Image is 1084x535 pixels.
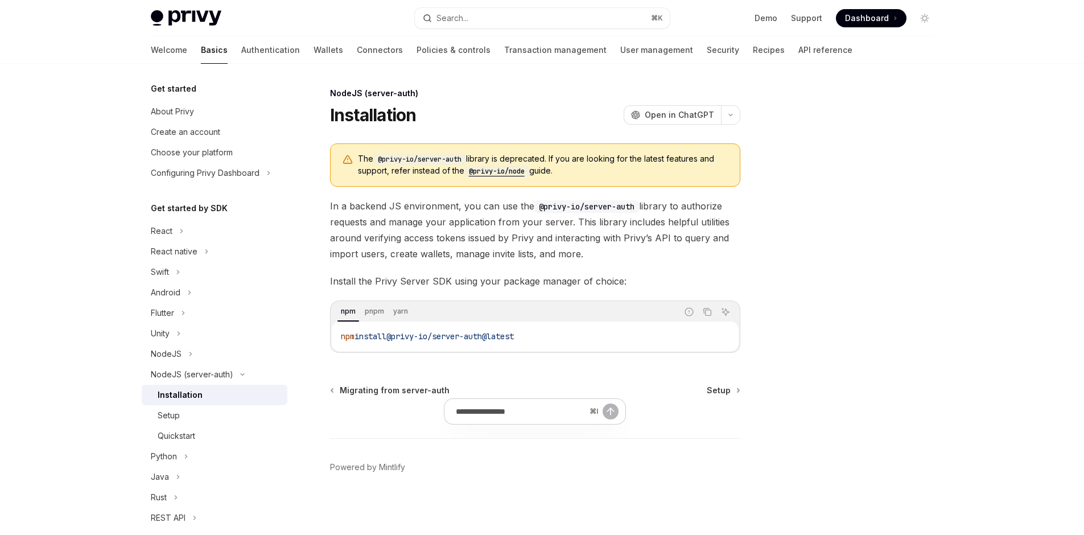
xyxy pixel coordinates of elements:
button: Copy the contents from the code block [700,304,715,319]
a: Basics [201,36,228,64]
a: Connectors [357,36,403,64]
button: Toggle Swift section [142,262,287,282]
button: Toggle REST API section [142,508,287,528]
a: Create an account [142,122,287,142]
h5: Get started [151,82,196,96]
div: NodeJS (server-auth) [330,88,740,99]
span: In a backend JS environment, you can use the library to authorize requests and manage your applic... [330,198,740,262]
a: User management [620,36,693,64]
button: Open in ChatGPT [624,105,721,125]
a: Wallets [314,36,343,64]
div: Android [151,286,180,299]
a: Welcome [151,36,187,64]
code: @privy-io/server-auth [534,200,639,213]
a: Support [791,13,822,24]
button: Toggle Flutter section [142,303,287,323]
a: Recipes [753,36,785,64]
span: ⌘ K [651,14,663,23]
a: Authentication [241,36,300,64]
button: Ask AI [718,304,733,319]
button: Toggle Python section [142,446,287,467]
div: Setup [158,409,180,422]
a: Quickstart [142,426,287,446]
a: Installation [142,385,287,405]
div: Choose your platform [151,146,233,159]
a: Powered by Mintlify [330,462,405,473]
input: Ask a question... [456,399,585,424]
span: npm [341,331,355,341]
a: @privy-io/node [464,166,529,175]
code: @privy-io/server-auth [373,154,466,165]
a: Policies & controls [417,36,491,64]
div: Unity [151,327,170,340]
div: REST API [151,511,186,525]
button: Toggle Configuring Privy Dashboard section [142,163,287,183]
div: NodeJS (server-auth) [151,368,233,381]
div: Installation [158,388,203,402]
code: @privy-io/node [464,166,529,177]
img: light logo [151,10,221,26]
button: Toggle React native section [142,241,287,262]
a: Transaction management [504,36,607,64]
div: React [151,224,172,238]
div: Quickstart [158,429,195,443]
span: Install the Privy Server SDK using your package manager of choice: [330,273,740,289]
div: Python [151,450,177,463]
button: Toggle Android section [142,282,287,303]
div: Java [151,470,169,484]
a: Migrating from server-auth [331,385,450,396]
svg: Warning [342,154,353,166]
div: yarn [390,304,411,318]
span: Setup [707,385,731,396]
button: Open search [415,8,670,28]
div: Configuring Privy Dashboard [151,166,259,180]
a: Setup [142,405,287,426]
a: API reference [798,36,852,64]
a: Dashboard [836,9,906,27]
h1: Installation [330,105,417,125]
a: Security [707,36,739,64]
div: Flutter [151,306,174,320]
div: React native [151,245,197,258]
div: NodeJS [151,347,182,361]
button: Report incorrect code [682,304,696,319]
div: Create an account [151,125,220,139]
span: The library is deprecated. If you are looking for the latest features and support, refer instead ... [358,153,728,177]
span: Migrating from server-auth [340,385,450,396]
div: npm [337,304,359,318]
button: Toggle React section [142,221,287,241]
a: Setup [707,385,739,396]
div: pnpm [361,304,388,318]
button: Toggle Rust section [142,487,287,508]
div: About Privy [151,105,194,118]
button: Toggle Java section [142,467,287,487]
button: Toggle dark mode [916,9,934,27]
div: Rust [151,491,167,504]
button: Toggle NodeJS section [142,344,287,364]
span: Dashboard [845,13,889,24]
a: Choose your platform [142,142,287,163]
button: Toggle Unity section [142,323,287,344]
a: Demo [755,13,777,24]
h5: Get started by SDK [151,201,228,215]
div: Swift [151,265,169,279]
button: Send message [603,404,619,419]
a: About Privy [142,101,287,122]
span: @privy-io/server-auth@latest [386,331,514,341]
span: Open in ChatGPT [645,109,714,121]
button: Toggle NodeJS (server-auth) section [142,364,287,385]
span: install [355,331,386,341]
div: Search... [436,11,468,25]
